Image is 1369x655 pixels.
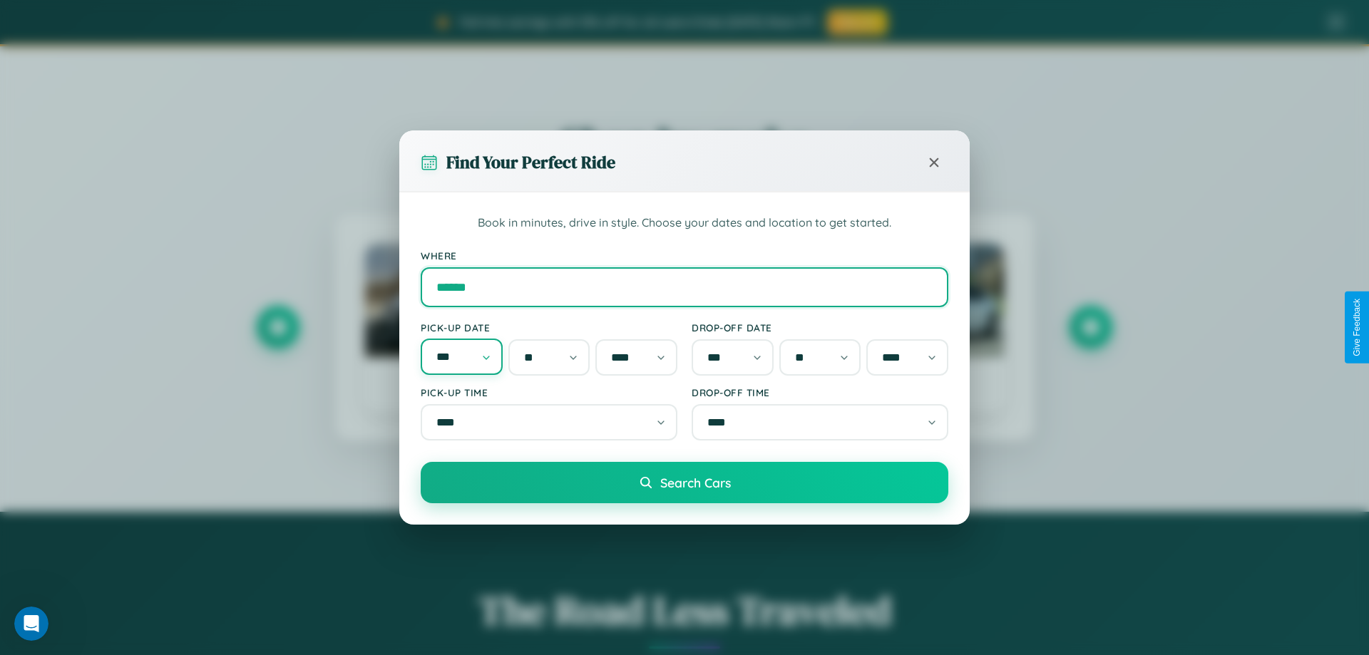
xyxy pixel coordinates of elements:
h3: Find Your Perfect Ride [446,150,615,174]
p: Book in minutes, drive in style. Choose your dates and location to get started. [421,214,948,232]
button: Search Cars [421,462,948,503]
label: Pick-up Date [421,321,677,334]
span: Search Cars [660,475,731,490]
label: Where [421,249,948,262]
label: Drop-off Time [692,386,948,398]
label: Pick-up Time [421,386,677,398]
label: Drop-off Date [692,321,948,334]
